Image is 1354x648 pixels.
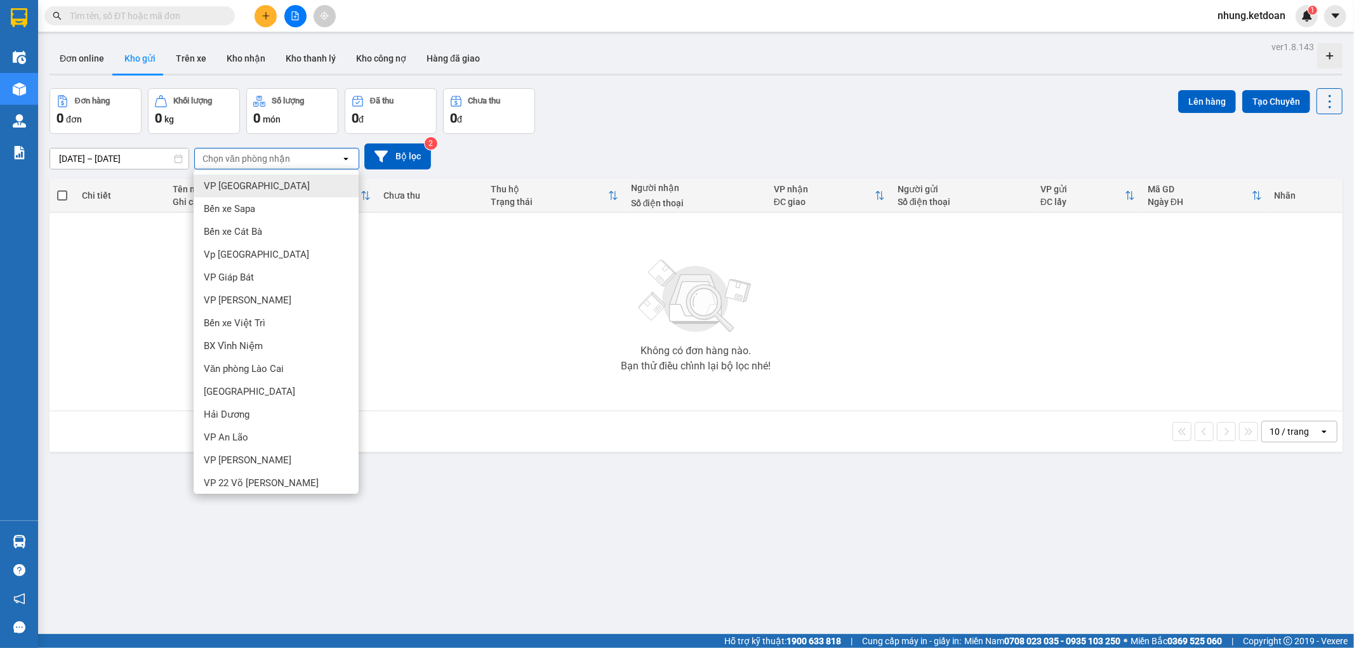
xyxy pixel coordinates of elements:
button: Hàng đã giao [416,43,490,74]
strong: 0369 525 060 [1167,636,1222,646]
div: Không có đơn hàng nào. [640,346,751,356]
div: Số lượng [272,96,304,105]
span: VP [PERSON_NAME] [204,454,291,466]
div: Tạo kho hàng mới [1317,43,1343,69]
span: 0 [56,110,63,126]
span: 0 [253,110,260,126]
span: VP [PERSON_NAME] [204,294,291,307]
span: đ [359,114,364,124]
span: Bến xe Sapa [204,202,255,215]
div: 10 / trang [1270,425,1309,438]
sup: 2 [425,137,437,150]
span: nhung.ketdoan [1207,8,1296,23]
div: Mã GD [1148,184,1252,194]
strong: 1900 633 818 [787,636,841,646]
div: VP nhận [774,184,875,194]
span: VP 22 Võ [PERSON_NAME] [204,477,319,489]
th: Toggle SortBy [1034,179,1141,213]
img: icon-new-feature [1301,10,1313,22]
div: ver 1.8.143 [1271,40,1314,54]
span: VP An Lão [204,431,248,444]
span: kg [164,114,174,124]
button: Chưa thu0đ [443,88,535,134]
button: file-add [284,5,307,27]
div: Số điện thoại [898,197,1028,207]
div: ĐC lấy [1040,197,1125,207]
span: món [263,114,281,124]
span: search [53,11,62,20]
span: file-add [291,11,300,20]
img: warehouse-icon [13,535,26,548]
button: Số lượng0món [246,88,338,134]
span: Hỗ trợ kỹ thuật: [724,634,841,648]
span: caret-down [1330,10,1341,22]
div: Người gửi [898,184,1028,194]
button: aim [314,5,336,27]
button: Đơn hàng0đơn [50,88,142,134]
button: Đã thu0đ [345,88,437,134]
svg: open [1319,426,1329,437]
span: ⚪️ [1124,638,1127,644]
div: Chưa thu [383,190,478,201]
button: Kho công nợ [346,43,416,74]
img: warehouse-icon [13,83,26,96]
button: Tạo Chuyến [1242,90,1310,113]
span: Vp [GEOGRAPHIC_DATA] [204,248,309,261]
div: Chọn văn phòng nhận [202,152,290,165]
button: Kho gửi [114,43,166,74]
span: Miền Nam [964,634,1120,648]
div: Đơn hàng [75,96,110,105]
div: Tên món [173,184,263,194]
img: logo-vxr [11,8,27,27]
img: solution-icon [13,146,26,159]
div: Thu hộ [491,184,608,194]
div: ĐC giao [774,197,875,207]
ul: Menu [194,169,359,494]
span: | [1231,634,1233,648]
input: Select a date range. [50,149,189,169]
div: Bạn thử điều chỉnh lại bộ lọc nhé! [621,361,771,371]
th: Toggle SortBy [484,179,625,213]
div: Số điện thoại [631,198,761,208]
span: [GEOGRAPHIC_DATA] [204,385,295,398]
button: Kho thanh lý [275,43,346,74]
span: VP Giáp Bát [204,271,254,284]
button: Khối lượng0kg [148,88,240,134]
div: Đã thu [370,96,394,105]
span: aim [320,11,329,20]
sup: 1 [1308,6,1317,15]
button: caret-down [1324,5,1346,27]
span: VP [GEOGRAPHIC_DATA] [204,180,310,192]
span: message [13,621,25,633]
button: Trên xe [166,43,216,74]
div: VP gửi [1040,184,1125,194]
span: plus [262,11,270,20]
img: warehouse-icon [13,114,26,128]
span: đ [457,114,462,124]
svg: open [341,154,351,164]
button: Lên hàng [1178,90,1236,113]
span: copyright [1284,637,1292,645]
div: Ghi chú [173,197,263,207]
span: notification [13,593,25,605]
div: Khối lượng [173,96,212,105]
button: Kho nhận [216,43,275,74]
span: Văn phòng Lào Cai [204,362,284,375]
input: Tìm tên, số ĐT hoặc mã đơn [70,9,220,23]
th: Toggle SortBy [767,179,891,213]
button: Đơn online [50,43,114,74]
span: Hải Dương [204,408,249,421]
span: đơn [66,114,82,124]
div: Nhãn [1275,190,1336,201]
strong: 0708 023 035 - 0935 103 250 [1004,636,1120,646]
span: Cung cấp máy in - giấy in: [862,634,961,648]
img: warehouse-icon [13,51,26,64]
span: | [851,634,853,648]
span: question-circle [13,564,25,576]
div: Người nhận [631,183,761,193]
img: svg+xml;base64,PHN2ZyBjbGFzcz0ibGlzdC1wbHVnX19zdmciIHhtbG5zPSJodHRwOi8vd3d3LnczLm9yZy8yMDAwL3N2Zy... [632,252,759,341]
span: BX Vĩnh Niệm [204,340,263,352]
div: Chi tiết [82,190,160,201]
button: plus [255,5,277,27]
div: Trạng thái [491,197,608,207]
